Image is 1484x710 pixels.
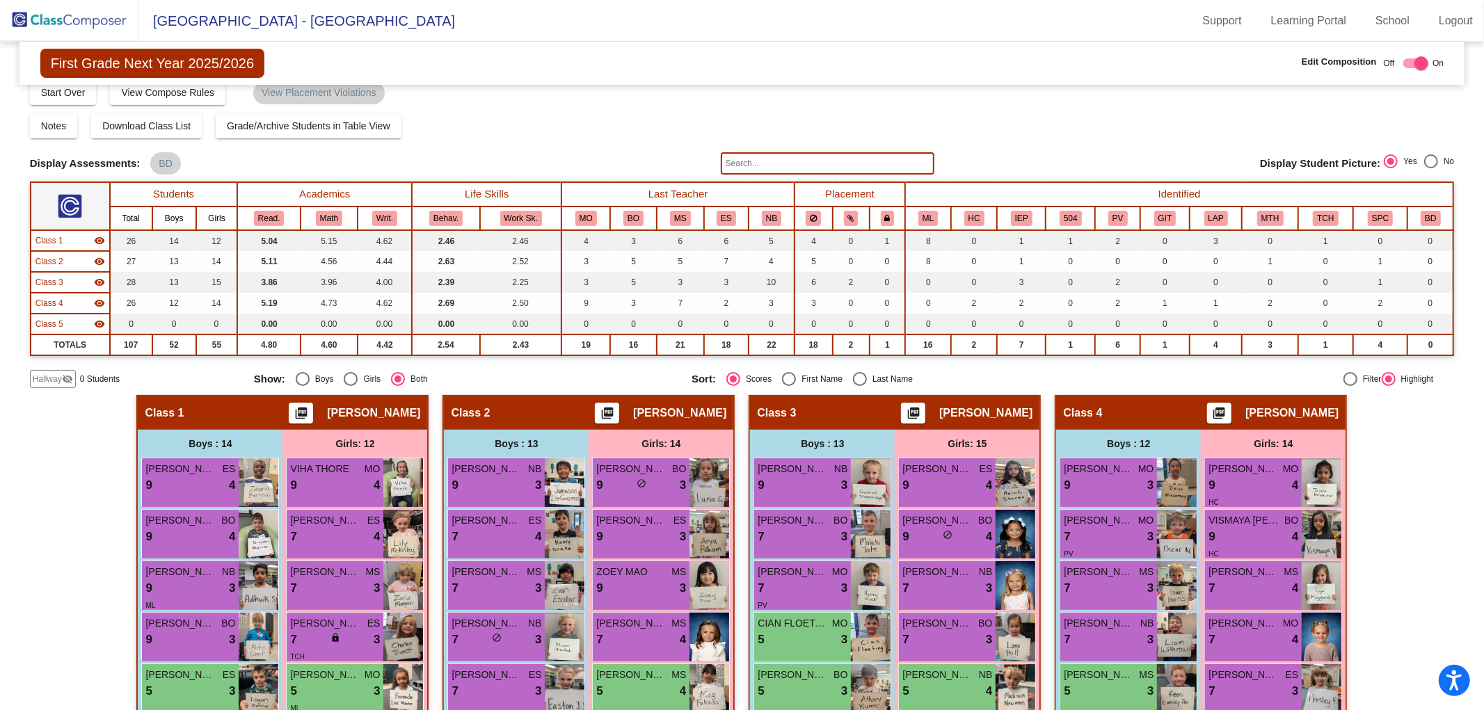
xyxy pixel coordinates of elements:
th: Mackenzie Osterhues [561,207,610,230]
td: 2 [951,293,998,314]
td: 9 [561,293,610,314]
button: GIT [1154,211,1176,226]
td: 4.00 [358,272,412,293]
button: BO [623,211,644,226]
td: 3 [795,293,833,314]
th: Multilingual English Learner [905,207,951,230]
td: 7 [997,334,1046,355]
td: 0 [1242,272,1298,293]
td: 4.62 [358,230,412,251]
span: VIHA THORE [290,462,360,476]
button: Read. [254,211,285,226]
td: Colleen White - No Class Name [31,251,110,272]
td: 5 [610,251,657,272]
td: 0 [1190,272,1242,293]
span: Show: [254,373,285,385]
td: 2.46 [480,230,561,251]
td: 55 [196,334,238,355]
div: Boys : 13 [750,430,895,458]
div: Last Name [867,373,913,385]
span: NB [528,462,541,476]
mat-icon: picture_as_pdf [293,406,310,426]
td: 2.69 [412,293,480,314]
div: Boys [310,373,334,385]
td: 5 [749,230,795,251]
button: IEP [1011,211,1032,226]
span: Start Over [41,87,86,98]
button: NB [762,211,781,226]
td: 0 [1140,314,1190,334]
th: Keep with teacher [870,207,905,230]
button: Print Students Details [595,403,619,423]
td: 26 [110,230,152,251]
mat-icon: picture_as_pdf [599,406,616,426]
td: 0 [1095,314,1140,334]
td: 2 [951,334,998,355]
span: [PERSON_NAME] [452,462,521,476]
td: 4 [1190,334,1242,355]
span: Notes [41,120,67,131]
td: 5.04 [237,230,301,251]
button: SPC [1368,211,1393,226]
td: 0 [1046,272,1095,293]
th: Mel Siebel [657,207,704,230]
td: 2 [833,334,870,355]
span: [PERSON_NAME] [1245,406,1339,420]
div: Scores [740,373,772,385]
td: 13 [152,272,196,293]
td: 0.00 [412,314,480,334]
td: 4.62 [358,293,412,314]
td: 0 [870,293,905,314]
td: 15 [196,272,238,293]
td: 3 [610,230,657,251]
td: Karen Margett - No Class Name [31,293,110,314]
th: Teacher Kid [1298,207,1353,230]
td: 0.00 [358,314,412,334]
button: MTH [1257,211,1284,226]
button: PV [1108,211,1128,226]
mat-radio-group: Select an option [692,372,1119,386]
td: 26 [110,293,152,314]
td: 0 [152,314,196,334]
td: 2.43 [480,334,561,355]
td: 0 [704,314,749,334]
th: Individualized Education Plan [997,207,1046,230]
th: Placement [795,182,905,207]
th: Intervention Team Watchlist [1140,207,1190,230]
td: 1 [1353,272,1408,293]
span: View Compose Rules [121,87,214,98]
td: 0.00 [237,314,301,334]
td: 22 [749,334,795,355]
span: MO [365,462,381,476]
td: 4.73 [301,293,358,314]
td: 52 [152,334,196,355]
td: 0 [1298,251,1353,272]
th: Math Pullout Support [1242,207,1298,230]
td: 2 [1242,293,1298,314]
a: School [1364,10,1421,32]
td: 0 [833,314,870,334]
td: 12 [152,293,196,314]
td: 4 [561,230,610,251]
th: Last Teacher [561,182,795,207]
td: 0 [833,251,870,272]
td: 5.19 [237,293,301,314]
mat-radio-group: Select an option [254,372,681,386]
td: 2 [833,272,870,293]
td: 1 [1353,251,1408,272]
div: Girls: 12 [282,430,427,458]
button: Work Sk. [500,211,542,226]
td: 27 [110,251,152,272]
td: 7 [704,251,749,272]
td: 0 [951,230,998,251]
td: 0 [1298,314,1353,334]
mat-icon: picture_as_pdf [1211,406,1228,426]
td: 3 [561,251,610,272]
mat-chip: BD [150,152,180,175]
th: Students [110,182,238,207]
td: 2 [1095,272,1140,293]
button: TCH [1313,211,1338,226]
span: First Grade Next Year 2025/2026 [40,49,264,78]
button: Print Students Details [901,403,925,423]
div: Highlight [1396,373,1434,385]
